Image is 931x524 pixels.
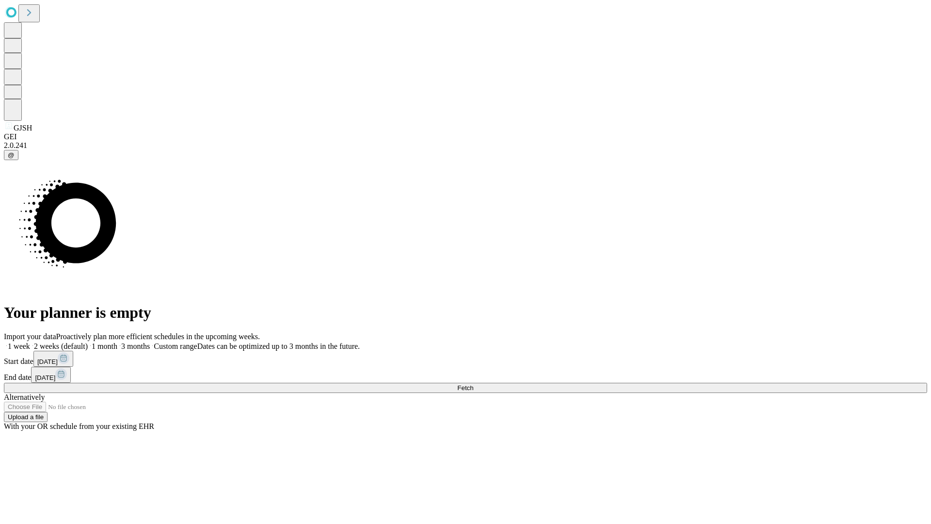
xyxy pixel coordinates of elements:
button: Fetch [4,383,927,393]
span: 1 week [8,342,30,350]
span: [DATE] [37,358,58,365]
span: @ [8,151,15,159]
span: Proactively plan more efficient schedules in the upcoming weeks. [56,332,260,341]
h1: Your planner is empty [4,304,927,322]
span: With your OR schedule from your existing EHR [4,422,154,430]
span: Dates can be optimized up to 3 months in the future. [197,342,360,350]
span: Fetch [457,384,473,392]
div: End date [4,367,927,383]
span: Custom range [154,342,197,350]
div: Start date [4,351,927,367]
div: GEI [4,132,927,141]
span: GJSH [14,124,32,132]
span: 2 weeks (default) [34,342,88,350]
div: 2.0.241 [4,141,927,150]
button: [DATE] [31,367,71,383]
span: Alternatively [4,393,45,401]
span: Import your data [4,332,56,341]
span: [DATE] [35,374,55,381]
button: @ [4,150,18,160]
button: Upload a file [4,412,48,422]
span: 1 month [92,342,117,350]
span: 3 months [121,342,150,350]
button: [DATE] [33,351,73,367]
